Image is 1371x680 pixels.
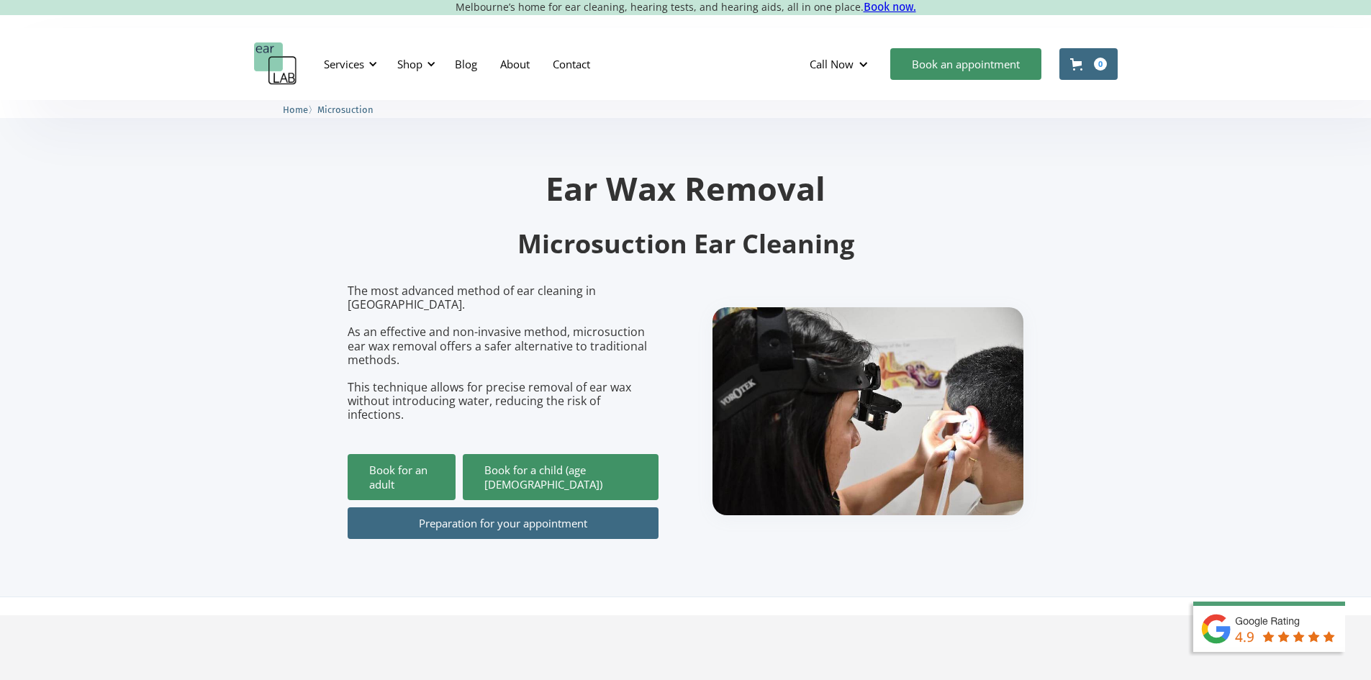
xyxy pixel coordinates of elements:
a: Preparation for your appointment [348,507,659,539]
li: 〉 [283,102,317,117]
div: Call Now [810,57,854,71]
span: Microsuction [317,104,374,115]
h1: Ear Wax Removal [348,172,1024,204]
a: Book for a child (age [DEMOGRAPHIC_DATA]) [463,454,659,500]
div: Call Now [798,42,883,86]
a: home [254,42,297,86]
a: About [489,43,541,85]
div: Services [324,57,364,71]
div: Shop [397,57,422,71]
p: The most advanced method of ear cleaning in [GEOGRAPHIC_DATA]. As an effective and non-invasive m... [348,284,659,422]
h2: Microsuction Ear Cleaning [348,227,1024,261]
div: Shop [389,42,440,86]
a: Blog [443,43,489,85]
a: Contact [541,43,602,85]
a: Book for an adult [348,454,456,500]
a: Open cart [1059,48,1118,80]
a: Book an appointment [890,48,1041,80]
img: boy getting ear checked. [712,307,1023,515]
span: Home [283,104,308,115]
a: Microsuction [317,102,374,116]
div: 0 [1094,58,1107,71]
div: Services [315,42,381,86]
a: Home [283,102,308,116]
